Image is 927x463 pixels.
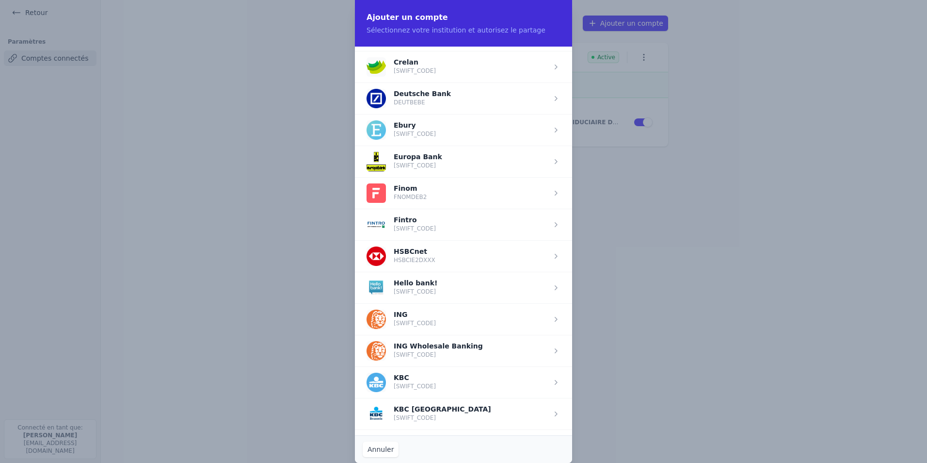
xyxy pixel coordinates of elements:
h2: Ajouter un compte [367,12,560,23]
button: Ebury [SWIFT_CODE] [367,120,436,140]
button: KBC [SWIFT_CODE] [367,373,436,392]
p: Sélectionnez votre institution et autorisez le partage [367,25,560,35]
p: Europa Bank [394,154,442,160]
p: Finom [394,185,427,191]
p: HSBCnet [394,248,435,254]
p: KBC [394,375,436,380]
p: Fintro [394,217,436,223]
button: Fintro [SWIFT_CODE] [367,215,436,234]
button: Crelan [SWIFT_CODE] [367,57,436,77]
button: Deutsche Bank DEUTBEBE [367,89,451,108]
button: Annuler [363,442,399,457]
button: HSBCnet HSBCIE2DXXX [367,247,435,266]
button: Finom FNOMDEB2 [367,183,427,203]
button: Europa Bank [SWIFT_CODE] [367,152,442,171]
p: Hello bank! [394,280,437,286]
p: Ebury [394,122,436,128]
p: Crelan [394,59,436,65]
button: Hello bank! [SWIFT_CODE] [367,278,437,298]
button: ING [SWIFT_CODE] [367,310,436,329]
button: KBC [GEOGRAPHIC_DATA] [SWIFT_CODE] [367,404,491,424]
button: ING Wholesale Banking [SWIFT_CODE] [367,341,483,361]
p: ING [394,312,436,317]
p: Deutsche Bank [394,91,451,97]
p: ING Wholesale Banking [394,343,483,349]
p: KBC [GEOGRAPHIC_DATA] [394,406,491,412]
